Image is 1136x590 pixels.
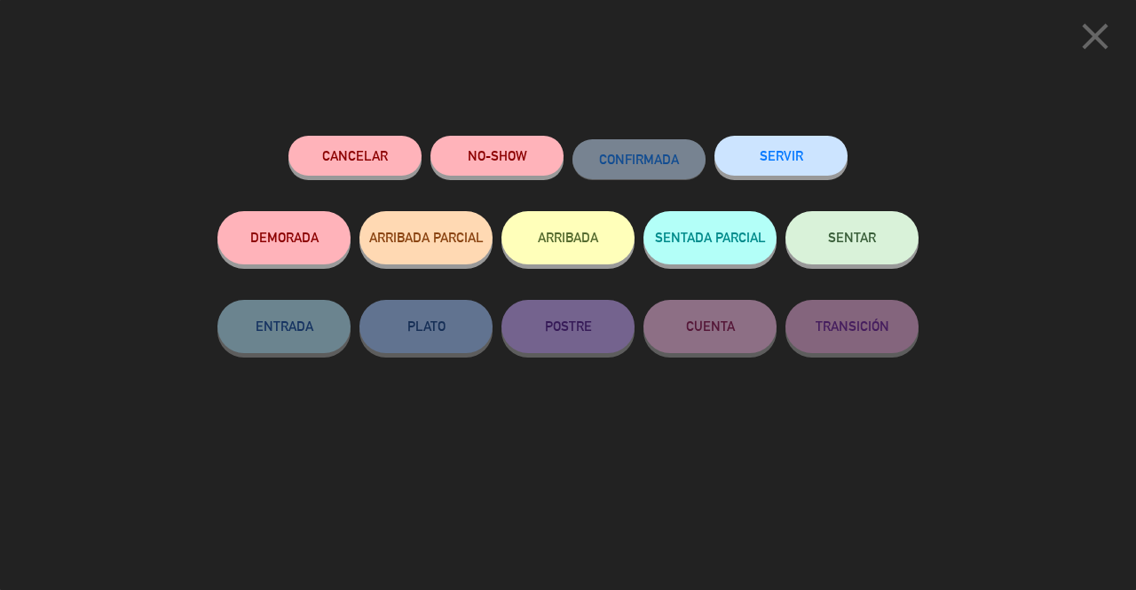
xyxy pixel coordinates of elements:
span: CONFIRMADA [599,152,679,167]
button: ARRIBADA PARCIAL [359,211,493,264]
button: ENTRADA [217,300,351,353]
button: Cancelar [288,136,422,176]
i: close [1073,14,1117,59]
button: close [1068,13,1123,66]
span: ARRIBADA PARCIAL [369,230,484,245]
button: SERVIR [714,136,848,176]
button: PLATO [359,300,493,353]
button: POSTRE [501,300,635,353]
button: CUENTA [643,300,777,353]
span: SENTAR [828,230,876,245]
button: SENTADA PARCIAL [643,211,777,264]
button: DEMORADA [217,211,351,264]
button: SENTAR [785,211,919,264]
button: CONFIRMADA [572,139,706,179]
button: ARRIBADA [501,211,635,264]
button: NO-SHOW [430,136,564,176]
button: TRANSICIÓN [785,300,919,353]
